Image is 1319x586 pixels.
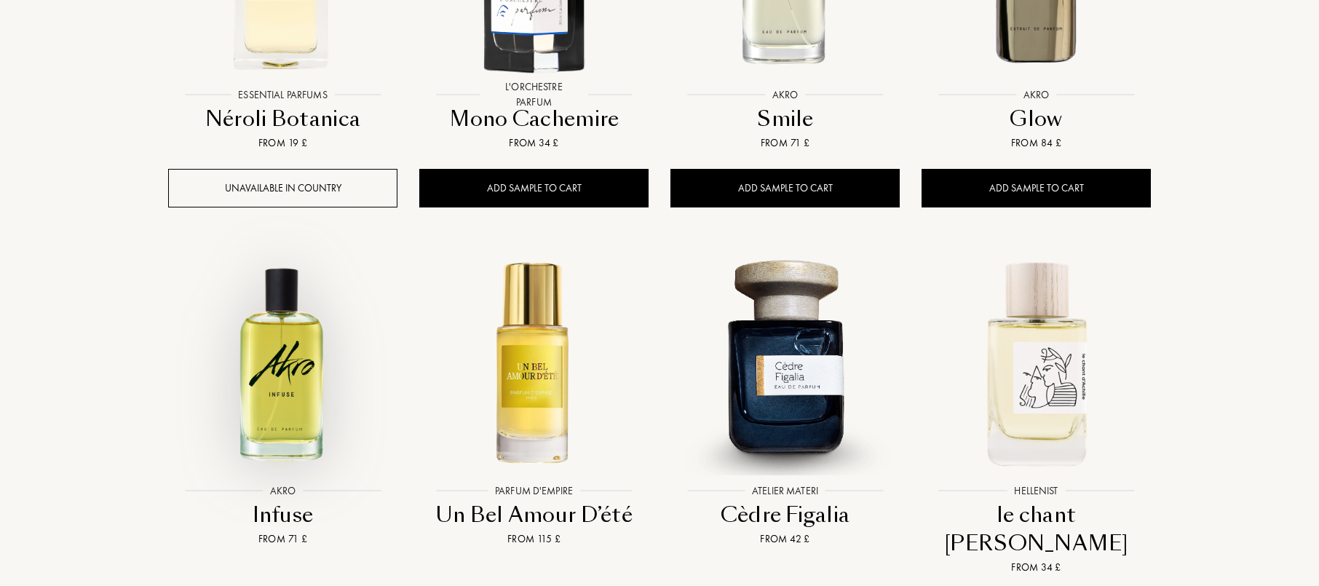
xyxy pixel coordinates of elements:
[168,169,397,207] div: Unavailable in country
[425,531,643,547] div: From 115 £
[419,169,649,207] div: Add sample to cart
[421,249,647,475] img: Un Bel Amour D’été Parfum d'Empire
[174,135,392,151] div: From 19 £
[927,501,1145,558] div: le chant [PERSON_NAME]
[670,169,900,207] div: Add sample to cart
[927,135,1145,151] div: From 84 £
[923,249,1149,475] img: le chant d'Achille Hellenist
[927,560,1145,575] div: From 34 £
[174,531,392,547] div: From 71 £
[676,135,894,151] div: From 71 £
[922,169,1151,207] div: Add sample to cart
[170,249,396,475] img: Infuse Akro
[676,531,894,547] div: From 42 £
[670,233,900,565] a: Cèdre Figalia Atelier MateriAtelier MateriCèdre FigaliaFrom 42 £
[425,135,643,151] div: From 34 £
[168,233,397,565] a: Infuse AkroAkroInfuseFrom 71 £
[419,233,649,565] a: Un Bel Amour D’été Parfum d'EmpireParfum d'EmpireUn Bel Amour D’étéFrom 115 £
[672,249,898,475] img: Cèdre Figalia Atelier Materi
